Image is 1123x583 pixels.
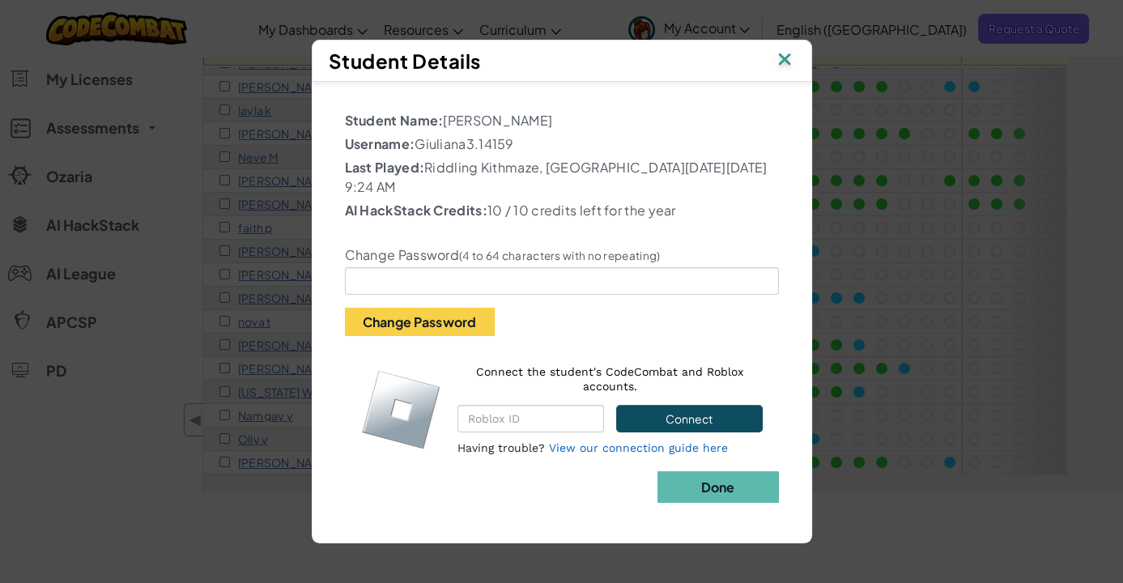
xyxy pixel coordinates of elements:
span: Student Details [329,49,481,73]
b: Username: [345,135,415,152]
p: Connect the student's CodeCombat and Roblox accounts. [457,364,763,394]
span: Having trouble? [457,441,545,454]
b: AI HackStack Credits: [345,202,487,219]
a: View our connection guide here [549,441,728,454]
b: Done [700,479,734,496]
p: [PERSON_NAME] [345,111,779,130]
img: roblox-logo.svg [361,369,441,449]
p: Riddling Kithmaze, [GEOGRAPHIC_DATA][DATE][DATE] 9:24 AM [345,158,779,197]
img: IconClose.svg [774,49,795,73]
small: (4 to 64 characters with no repeating) [459,249,660,262]
b: Student Name: [345,112,444,129]
p: Giuliana3.14159 [345,134,779,154]
button: Change Password [345,308,495,336]
label: Change Password [345,247,661,263]
button: Connect [616,405,762,432]
b: Last Played: [345,159,425,176]
input: Roblox ID [457,405,604,432]
button: Done [657,471,779,503]
p: 10 / 10 credits left for the year [345,201,779,220]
